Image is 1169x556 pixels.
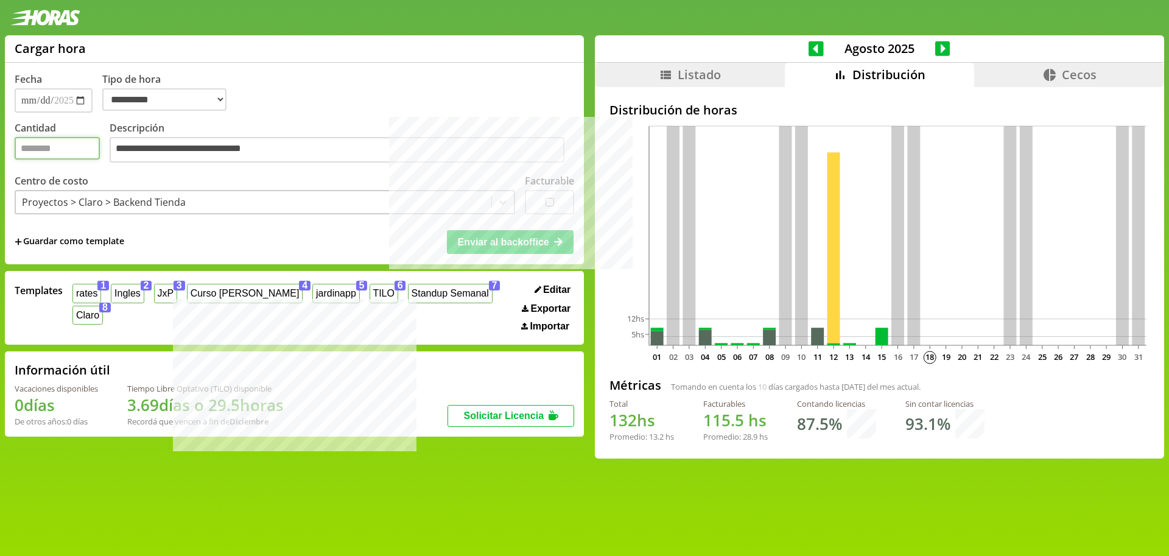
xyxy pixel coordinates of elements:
[1134,351,1143,362] text: 31
[609,377,661,393] h2: Métricas
[141,281,152,290] span: 2
[743,431,757,442] span: 28.9
[531,303,571,314] span: Exportar
[974,351,982,362] text: 21
[653,351,661,362] text: 01
[845,351,854,362] text: 13
[609,102,1150,118] h2: Distribución de horas
[1102,351,1111,362] text: 29
[733,351,742,362] text: 06
[703,409,744,431] span: 115.5
[1086,351,1095,362] text: 28
[829,351,838,362] text: 12
[530,321,569,332] span: Importar
[862,351,871,362] text: 14
[97,281,109,290] span: 1
[370,284,398,303] button: TILO6
[749,351,757,362] text: 07
[15,383,98,394] div: Vacaciones disponibles
[1118,351,1126,362] text: 30
[15,394,98,416] h1: 0 días
[110,137,564,163] textarea: Descripción
[99,303,111,312] span: 8
[1022,351,1031,362] text: 24
[990,351,999,362] text: 22
[609,409,637,431] span: 132
[72,284,101,303] button: rates1
[1070,351,1078,362] text: 27
[649,431,664,442] span: 13.2
[15,235,124,248] span: +Guardar como template
[102,72,236,113] label: Tipo de hora
[154,284,177,303] button: JxP3
[905,413,950,435] h1: 93.1 %
[781,351,790,362] text: 09
[395,281,406,290] span: 6
[797,398,876,409] div: Contando licencias
[111,284,144,303] button: Ingles2
[669,351,677,362] text: 02
[609,431,674,442] div: Promedio: hs
[703,398,768,409] div: Facturables
[678,66,721,83] span: Listado
[15,40,86,57] h1: Cargar hora
[824,40,935,57] span: Agosto 2025
[758,381,767,392] span: 10
[356,281,368,290] span: 5
[10,10,80,26] img: logotipo
[627,314,644,325] tspan: 12hs
[127,394,284,416] h1: 3.69 días o 29.5 horas
[609,409,674,431] h1: hs
[877,351,886,362] text: 15
[1038,351,1047,362] text: 25
[489,281,500,290] span: 7
[797,351,806,362] text: 10
[15,174,88,188] label: Centro de costo
[15,121,110,166] label: Cantidad
[110,121,574,166] label: Descripción
[187,284,303,303] button: Curso [PERSON_NAME]4
[1062,66,1097,83] span: Cecos
[671,381,921,392] span: Tomando en cuenta los días cargados hasta [DATE] del mes actual.
[685,351,693,362] text: 03
[797,413,842,435] h1: 87.5 %
[531,284,575,296] button: Editar
[703,431,768,442] div: Promedio: hs
[15,137,100,160] input: Cantidad
[463,410,544,421] span: Solicitar Licencia
[1006,351,1014,362] text: 23
[15,416,98,427] div: De otros años: 0 días
[701,351,710,362] text: 04
[15,284,63,297] span: Templates
[230,416,269,427] b: Diciembre
[15,235,22,248] span: +
[925,351,934,362] text: 18
[609,398,674,409] div: Total
[15,362,110,378] h2: Información útil
[127,416,284,427] div: Recordá que vencen a fin de
[525,174,574,188] label: Facturable
[127,383,284,394] div: Tiempo Libre Optativo (TiLO) disponible
[518,303,574,315] button: Exportar
[910,351,918,362] text: 17
[102,88,226,111] select: Tipo de hora
[22,195,186,209] div: Proyectos > Claro > Backend Tienda
[852,66,925,83] span: Distribución
[299,281,311,290] span: 4
[765,351,774,362] text: 08
[408,284,493,303] button: Standup Semanal7
[72,306,103,325] button: Claro8
[905,398,985,409] div: Sin contar licencias
[448,405,574,427] button: Solicitar Licencia
[717,351,725,362] text: 05
[703,409,768,431] h1: hs
[458,237,549,247] span: Enviar al backoffice
[312,284,359,303] button: jardinapp5
[893,351,902,362] text: 16
[813,351,822,362] text: 11
[958,351,966,362] text: 20
[631,329,644,340] tspan: 5hs
[15,72,42,86] label: Fecha
[543,284,570,295] span: Editar
[174,281,185,290] span: 3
